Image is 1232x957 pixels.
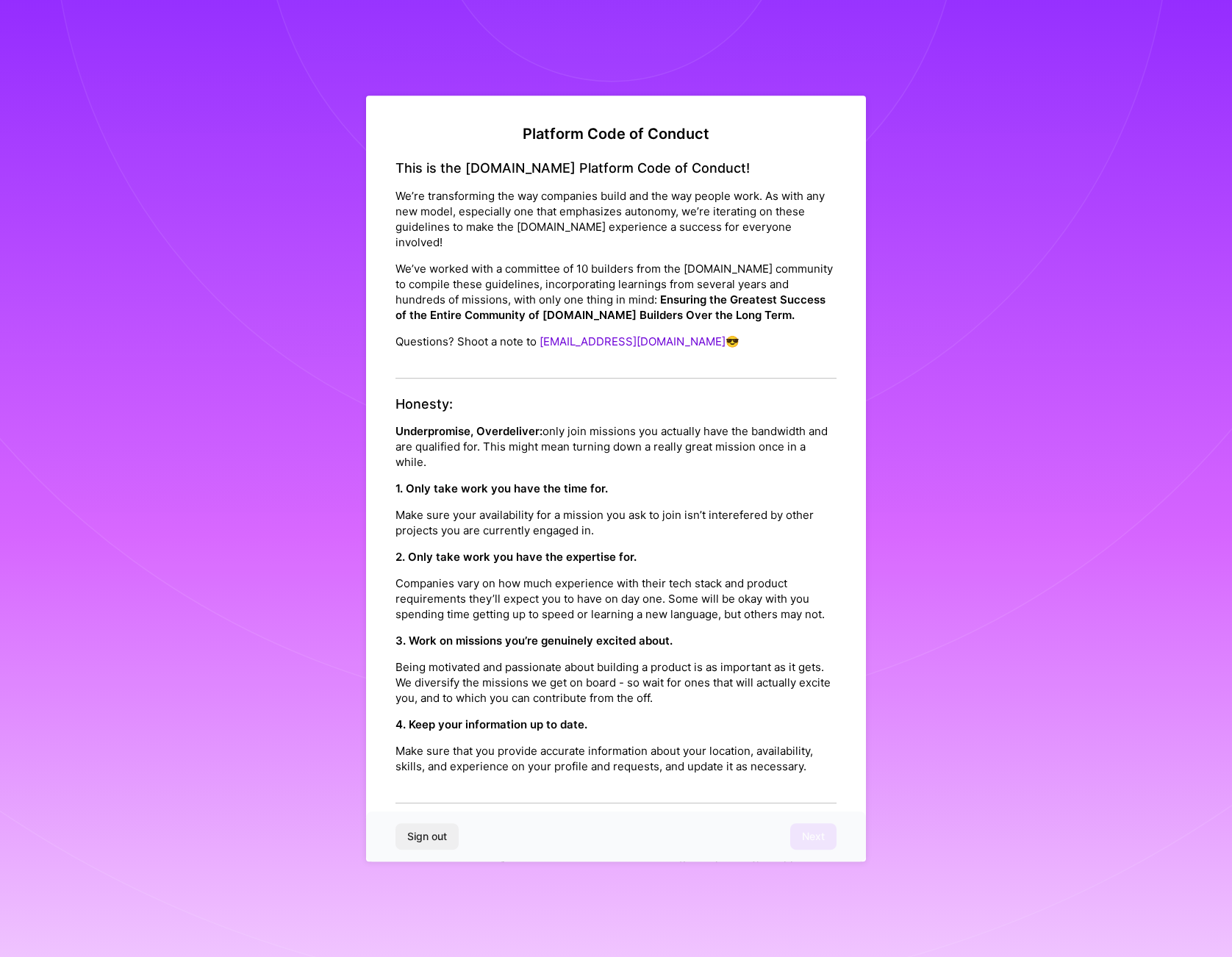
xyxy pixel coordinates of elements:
h4: Honesty: [395,396,837,412]
p: We’re transforming the way companies build and the way people work. As with any new model, especi... [395,188,837,250]
a: [EMAIL_ADDRESS][DOMAIN_NAME] [540,334,726,348]
p: We’ve worked with a committee of 10 builders from the [DOMAIN_NAME] community to compile these gu... [395,261,837,323]
p: only join missions you actually have the bandwidth and are qualified for. This might mean turning... [395,423,837,470]
button: Sign out [395,823,459,850]
p: Questions? Shoot a note to 😎 [395,334,837,349]
strong: 2. Only take work you have the expertise for. [395,550,637,564]
h4: This is the [DOMAIN_NAME] Platform Code of Conduct! [395,160,837,176]
p: Being motivated and passionate about building a product is as important as it gets. We diversify ... [395,659,837,706]
strong: 1. Only take work you have the time for. [395,481,608,495]
span: Sign out [407,829,447,844]
p: Make sure that you provide accurate information about your location, availability, skills, and ex... [395,743,837,774]
strong: Ensuring the Greatest Success of the Entire Community of [DOMAIN_NAME] Builders Over the Long Term. [395,293,825,322]
strong: 4. Keep your information up to date. [395,717,587,731]
p: Make sure your availability for a mission you ask to join isn’t interefered by other projects you... [395,507,837,538]
strong: Underpromise, Overdeliver: [395,424,542,438]
p: Companies vary on how much experience with their tech stack and product requirements they’ll expe... [395,576,837,622]
strong: 3. Work on missions you’re genuinely excited about. [395,634,673,648]
h2: Platform Code of Conduct [395,125,837,143]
